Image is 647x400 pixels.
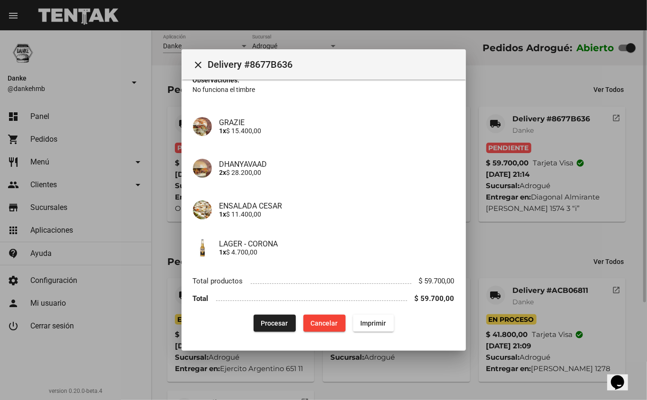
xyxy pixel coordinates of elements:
h4: ENSALADA CESAR [219,201,455,210]
iframe: chat widget [607,362,638,391]
h4: GRAZIE [219,118,455,127]
p: $ 28.200,00 [219,169,455,176]
h4: DHANYAVAAD [219,160,455,169]
mat-icon: Cerrar [193,59,204,71]
li: Total $ 59.700,00 [193,290,455,307]
img: 37d58fc4-009a-4c13-95ab-1d7ddab9d907.png [193,159,212,178]
h4: LAGER - CORONA [219,239,455,248]
p: $ 4.700,00 [219,248,455,256]
img: 38231b67-3d95-44ab-94d1-b5e6824bbf5e.png [193,117,212,136]
b: 2x [219,169,227,176]
span: Imprimir [361,319,386,327]
button: Procesar [254,315,296,332]
p: No funciona el timbre [193,85,455,94]
button: Cerrar [189,55,208,74]
button: Imprimir [353,315,394,332]
img: 860b837f-3c5c-4f72-bd95-115b81c41df1.png [193,238,212,257]
span: Procesar [261,319,288,327]
strong: Observaciones: [193,76,240,84]
span: Delivery #8677B636 [208,57,458,72]
li: Total productos $ 59.700,00 [193,273,455,290]
img: 56df58d0-f4ea-4105-936b-d56d42960eac.png [193,200,212,219]
p: $ 11.400,00 [219,210,455,218]
span: Cancelar [311,319,338,327]
b: 1x [219,210,227,218]
button: Cancelar [303,315,346,332]
b: 1x [219,248,227,256]
p: $ 15.400,00 [219,127,455,135]
b: 1x [219,127,227,135]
